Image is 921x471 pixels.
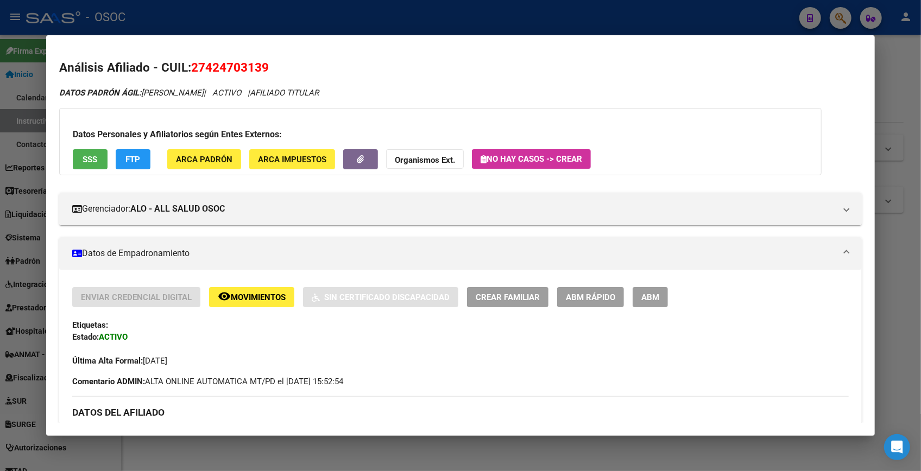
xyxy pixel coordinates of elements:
button: Sin Certificado Discapacidad [303,287,458,307]
i: | ACTIVO | [59,88,319,98]
span: ARCA Impuestos [258,155,326,164]
h2: Análisis Afiliado - CUIL: [59,59,862,77]
mat-panel-title: Gerenciador: [72,202,836,215]
strong: Estado: [72,332,99,342]
mat-expansion-panel-header: Datos de Empadronamiento [59,237,862,270]
span: Movimientos [231,292,286,302]
span: ARCA Padrón [176,155,232,164]
span: [DATE] [72,356,167,366]
button: Organismos Ext. [386,149,464,169]
button: ARCA Impuestos [249,149,335,169]
span: FTP [125,155,140,164]
button: SSS [73,149,108,169]
div: Open Intercom Messenger [884,434,910,460]
span: Sin Certificado Discapacidad [324,292,450,302]
button: Enviar Credencial Digital [72,287,200,307]
span: ABM Rápido [566,292,615,302]
h3: Datos Personales y Afiliatorios según Entes Externos: [73,128,808,141]
strong: Última Alta Formal: [72,356,143,366]
mat-panel-title: Datos de Empadronamiento [72,247,836,260]
button: FTP [116,149,150,169]
button: Movimientos [209,287,294,307]
button: ARCA Padrón [167,149,241,169]
strong: Organismos Ext. [395,155,455,165]
mat-icon: remove_red_eye [218,290,231,303]
strong: DATOS PADRÓN ÁGIL: [59,88,141,98]
button: Crear Familiar [467,287,548,307]
mat-expansion-panel-header: Gerenciador:ALO - ALL SALUD OSOC [59,193,862,225]
button: ABM [633,287,668,307]
h3: DATOS DEL AFILIADO [72,406,849,418]
span: Enviar Credencial Digital [81,292,192,302]
span: 27424703139 [191,60,269,74]
span: ALTA ONLINE AUTOMATICA MT/PD el [DATE] 15:52:54 [72,375,343,387]
span: No hay casos -> Crear [481,154,582,164]
button: No hay casos -> Crear [472,149,591,169]
strong: ACTIVO [99,332,128,342]
span: SSS [83,155,97,164]
button: ABM Rápido [557,287,624,307]
span: Crear Familiar [476,292,540,302]
span: AFILIADO TITULAR [250,88,319,98]
span: ABM [641,292,659,302]
strong: Etiquetas: [72,320,108,330]
strong: Comentario ADMIN: [72,377,145,386]
span: [PERSON_NAME] [59,88,204,98]
strong: ALO - ALL SALUD OSOC [130,202,225,215]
